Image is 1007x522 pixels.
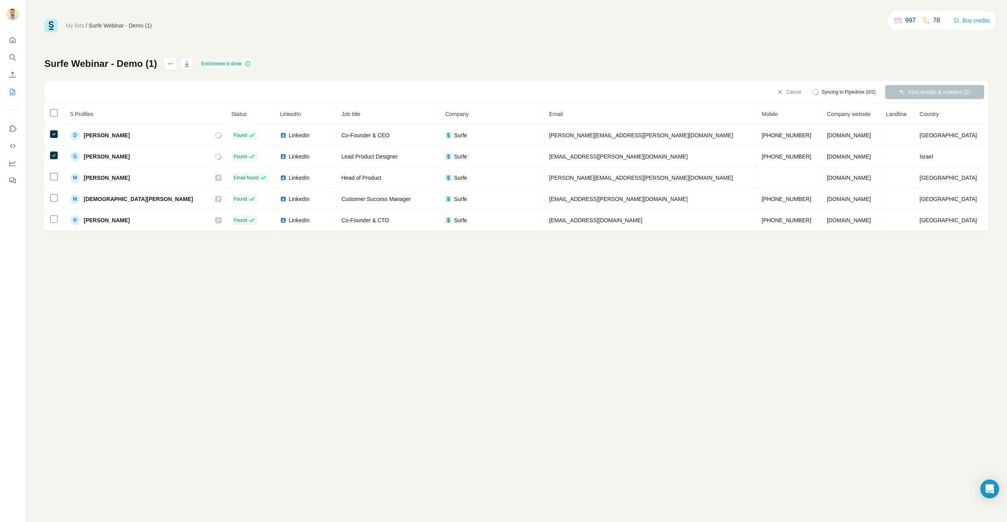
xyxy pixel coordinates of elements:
[280,153,286,160] img: LinkedIn logo
[234,196,247,203] span: Found
[341,153,398,160] span: Lead Product Designer
[920,111,939,117] span: Country
[70,194,80,204] div: M
[822,89,876,96] span: Syncing to Pipedrive (0/2)
[445,217,452,223] img: company-logo
[6,139,19,153] button: Use Surfe API
[454,216,467,224] span: Surfe
[70,152,80,161] div: G
[454,131,467,139] span: Surfe
[6,50,19,65] button: Search
[6,85,19,99] button: My lists
[341,175,381,181] span: Head of Product
[234,174,258,181] span: Email found
[84,195,193,203] span: [DEMOGRAPHIC_DATA][PERSON_NAME]
[289,174,310,182] span: LinkedIn
[280,196,286,202] img: LinkedIn logo
[280,217,286,223] img: LinkedIn logo
[445,196,452,202] img: company-logo
[762,196,811,202] span: [PHONE_NUMBER]
[933,16,940,25] p: 78
[234,217,247,224] span: Found
[549,196,688,202] span: [EMAIL_ADDRESS][PERSON_NAME][DOMAIN_NAME]
[445,111,469,117] span: Company
[6,156,19,170] button: Dashboard
[762,217,811,223] span: [PHONE_NUMBER]
[827,196,871,202] span: [DOMAIN_NAME]
[445,175,452,181] img: company-logo
[341,217,389,223] span: Co-Founder & CTO
[445,153,452,160] img: company-logo
[827,111,871,117] span: Company website
[231,111,247,117] span: Status
[86,22,87,30] li: /
[953,15,990,26] button: Buy credits
[905,16,916,25] p: 997
[164,57,177,70] button: actions
[762,132,811,138] span: [PHONE_NUMBER]
[445,132,452,138] img: company-logo
[980,480,999,498] div: Open Intercom Messenger
[289,153,310,160] span: LinkedIn
[920,175,977,181] span: [GEOGRAPHIC_DATA]
[549,175,733,181] span: [PERSON_NAME][EMAIL_ADDRESS][PERSON_NAME][DOMAIN_NAME]
[886,111,907,117] span: Landline
[234,132,247,139] span: Found
[280,175,286,181] img: LinkedIn logo
[280,111,301,117] span: LinkedIn
[234,153,247,160] span: Found
[70,173,80,183] div: M
[341,196,411,202] span: Customer Success Manager
[6,33,19,47] button: Quick start
[199,59,253,68] div: Enrichment is done
[6,8,19,20] img: Avatar
[827,132,871,138] span: [DOMAIN_NAME]
[771,85,806,99] button: Cancel
[6,122,19,136] button: Use Surfe on LinkedIn
[454,174,467,182] span: Surfe
[44,19,58,32] img: Surfe Logo
[341,111,360,117] span: Job title
[920,217,977,223] span: [GEOGRAPHIC_DATA]
[827,217,871,223] span: [DOMAIN_NAME]
[827,153,871,160] span: [DOMAIN_NAME]
[549,153,688,160] span: [EMAIL_ADDRESS][PERSON_NAME][DOMAIN_NAME]
[70,111,93,117] span: 5 Profiles
[84,216,130,224] span: [PERSON_NAME]
[762,111,778,117] span: Mobile
[289,216,310,224] span: LinkedIn
[280,132,286,138] img: LinkedIn logo
[920,196,977,202] span: [GEOGRAPHIC_DATA]
[549,132,733,138] span: [PERSON_NAME][EMAIL_ADDRESS][PERSON_NAME][DOMAIN_NAME]
[341,132,389,138] span: Co-Founder & CEO
[549,217,642,223] span: [EMAIL_ADDRESS][DOMAIN_NAME]
[6,173,19,188] button: Feedback
[289,195,310,203] span: LinkedIn
[84,131,130,139] span: [PERSON_NAME]
[70,216,80,225] div: R
[762,153,811,160] span: [PHONE_NUMBER]
[89,22,152,30] div: Surfe Webinar - Demo (1)
[289,131,310,139] span: LinkedIn
[549,111,563,117] span: Email
[84,174,130,182] span: [PERSON_NAME]
[44,57,157,70] h1: Surfe Webinar - Demo (1)
[920,153,933,160] span: Israel
[84,153,130,160] span: [PERSON_NAME]
[70,131,80,140] div: D
[920,132,977,138] span: [GEOGRAPHIC_DATA]
[66,22,84,29] a: My lists
[454,153,467,160] span: Surfe
[827,175,871,181] span: [DOMAIN_NAME]
[6,68,19,82] button: Enrich CSV
[454,195,467,203] span: Surfe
